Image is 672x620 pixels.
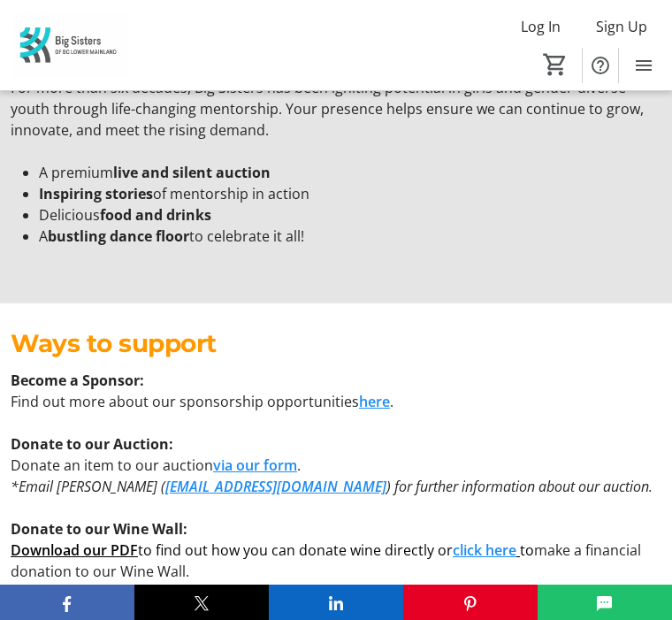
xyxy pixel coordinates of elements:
span: to find out how you can donate wine directly or [138,540,453,560]
a: Download our PDF [11,540,138,560]
strong: live and silent auction [113,163,271,182]
p: Donate an item to our auction . [11,455,661,476]
button: Pinterest [403,585,538,620]
a: [EMAIL_ADDRESS][DOMAIN_NAME] [165,477,386,496]
button: Sign Up [582,12,661,41]
li: Delicious [39,204,661,226]
button: SMS [538,585,672,620]
strong: Donate to our Auction: [11,434,173,454]
a: here [359,392,390,411]
button: LinkedIn [269,585,403,620]
strong: Donate to our Wine Wall: [11,519,187,539]
img: Big Sisters of BC Lower Mainland's Logo [11,12,128,79]
span: Sign Up [596,16,647,37]
button: Log In [507,12,575,41]
a: via our form [213,455,297,475]
p: Find out more about our sponsorship opportunities . [11,391,661,412]
li: A premium [39,162,661,183]
em: *Email [PERSON_NAME] ( ) for further information about our auction. [11,477,653,496]
span: to [520,540,534,560]
span: Log In [521,16,561,37]
strong: food and drinks [100,205,211,225]
li: A to celebrate it all! [39,226,661,247]
button: X [134,585,269,620]
a: click here [453,540,516,560]
li: of mentorship in action [39,183,661,204]
p: make a financial donation to our Wine Wall. [11,540,661,582]
button: Menu [626,48,661,83]
strong: Inspiring stories [39,184,153,203]
strong: bustling dance floor [48,226,189,246]
span: Ways to support [11,328,217,358]
p: For more than six decades, Big Sisters has been igniting potential in girls and gender-diverse yo... [11,77,661,141]
button: Cart [539,49,571,80]
button: Help [583,48,618,83]
strong: Become a Sponsor: [11,371,144,390]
